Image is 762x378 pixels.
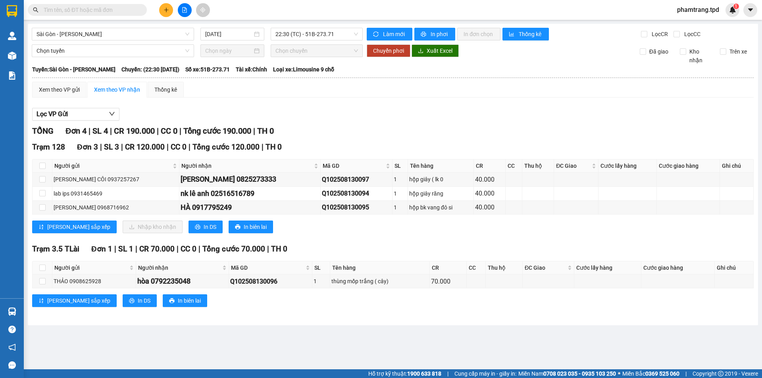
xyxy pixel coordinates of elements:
[77,142,98,152] span: Đơn 3
[164,7,169,13] span: plus
[394,189,406,198] div: 1
[331,277,428,286] div: thùng mốp trắng ( cây)
[475,188,504,198] div: 40.000
[32,221,117,233] button: sort-ascending[PERSON_NAME] sắp xếp
[181,174,319,185] div: [PERSON_NAME] 0825273333
[54,175,178,184] div: [PERSON_NAME] CÔI 0937257267
[47,223,110,231] span: [PERSON_NAME] sắp xếp
[720,159,754,173] th: Ghi chú
[266,142,282,152] span: TH 0
[181,202,319,213] div: HÀ 0917795249
[205,30,252,38] input: 13/08/2025
[271,244,287,253] span: TH 0
[726,47,750,56] span: Trên xe
[37,109,68,119] span: Lọc VP Gửi
[447,369,448,378] span: |
[192,142,260,152] span: Tổng cước 120.000
[747,6,754,13] span: caret-down
[189,142,190,152] span: |
[37,28,189,40] span: Sài Gòn - Phương Lâm
[273,65,334,74] span: Loại xe: Limousine 9 chỗ
[244,223,267,231] span: In biên lai
[454,369,516,378] span: Cung cấp máy in - giấy in:
[177,244,179,253] span: |
[32,244,79,253] span: Trạm 3.5 TLài
[104,142,119,152] span: SL 3
[253,126,255,136] span: |
[729,6,736,13] img: icon-new-feature
[135,244,137,253] span: |
[54,203,178,212] div: [PERSON_NAME] 0968716962
[431,30,449,38] span: In phơi
[39,85,80,94] div: Xem theo VP gửi
[718,371,724,376] span: copyright
[409,175,472,184] div: hộp giây ( lk 0
[312,261,330,274] th: SL
[138,263,221,272] span: Người nhận
[54,189,178,198] div: lab ips 0931465469
[114,126,155,136] span: CR 190.000
[167,142,169,152] span: |
[715,261,754,274] th: Ghi chú
[205,46,252,55] input: Chọn ngày
[7,5,17,17] img: logo-vxr
[525,263,566,272] span: ĐC Giao
[92,126,108,136] span: SL 4
[138,296,150,305] span: In DS
[89,126,90,136] span: |
[183,126,251,136] span: Tổng cước 190.000
[314,277,329,286] div: 1
[475,202,504,212] div: 40.000
[114,244,116,253] span: |
[195,224,200,230] span: printer
[137,276,227,287] div: hòa 0792235048
[91,244,112,253] span: Đơn 1
[37,45,189,57] span: Chọn tuyến
[275,45,358,57] span: Chọn chuyến
[121,65,179,74] span: Chuyến: (22:30 [DATE])
[431,276,465,286] div: 70.000
[159,3,173,17] button: plus
[457,28,500,40] button: In đơn chọn
[733,4,739,9] sup: 1
[506,159,522,173] th: CC
[229,274,312,288] td: Q102508130096
[321,201,393,215] td: Q102508130095
[407,370,441,377] strong: 1900 633 818
[648,30,669,38] span: Lọc CR
[32,126,54,136] span: TỔNG
[519,30,543,38] span: Thống kê
[322,202,391,212] div: Q102508130095
[202,244,265,253] span: Tổng cước 70.000
[229,221,273,233] button: printerIn biên lai
[189,221,223,233] button: printerIn DS
[275,28,358,40] span: 22:30 (TC) - 51B-273.71
[321,187,393,201] td: Q102508130094
[474,159,506,173] th: CR
[54,263,128,272] span: Người gửi
[393,159,408,173] th: SL
[383,30,406,38] span: Làm mới
[38,298,44,304] span: sort-ascending
[123,294,157,307] button: printerIn DS
[257,126,274,136] span: TH 0
[394,203,406,212] div: 1
[154,85,177,94] div: Thống kê
[322,188,391,198] div: Q102508130094
[8,326,16,333] span: question-circle
[65,126,87,136] span: Đơn 4
[368,369,441,378] span: Hỗ trợ kỹ thuật:
[157,126,159,136] span: |
[518,369,616,378] span: Miền Nam
[200,7,206,13] span: aim
[574,261,642,274] th: Cước lấy hàng
[8,343,16,351] span: notification
[204,223,216,231] span: In DS
[681,30,702,38] span: Lọc CC
[196,3,210,17] button: aim
[8,32,16,40] img: warehouse-icon
[645,370,679,377] strong: 0369 525 060
[418,48,423,54] span: download
[556,161,590,170] span: ĐC Giao
[8,71,16,80] img: solution-icon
